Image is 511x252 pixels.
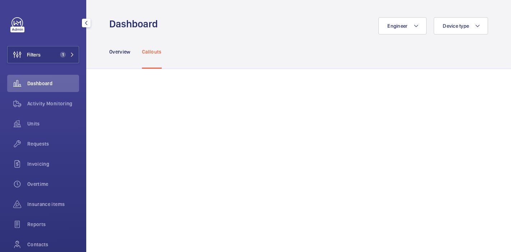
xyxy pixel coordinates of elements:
[27,201,79,208] span: Insurance items
[27,180,79,188] span: Overtime
[387,23,408,29] span: Engineer
[443,23,469,29] span: Device type
[60,52,66,58] span: 1
[142,48,162,55] p: Callouts
[7,46,79,63] button: Filters1
[27,51,41,58] span: Filters
[27,100,79,107] span: Activity Monitoring
[378,17,427,35] button: Engineer
[27,140,79,147] span: Requests
[27,160,79,168] span: Invoicing
[27,120,79,127] span: Units
[109,48,130,55] p: Overview
[434,17,488,35] button: Device type
[27,241,79,248] span: Contacts
[109,17,162,31] h1: Dashboard
[27,80,79,87] span: Dashboard
[27,221,79,228] span: Reports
